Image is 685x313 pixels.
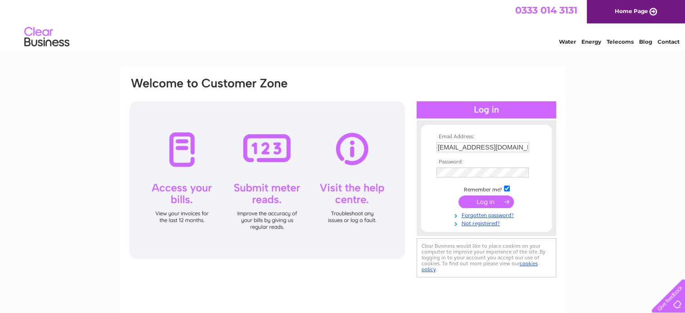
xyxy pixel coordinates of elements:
a: Water [559,38,576,45]
a: Contact [658,38,680,45]
th: Email Address: [434,134,539,140]
a: Forgotten password? [436,210,539,219]
a: Not registered? [436,218,539,227]
div: Clear Business would like to place cookies on your computer to improve your experience of the sit... [417,238,556,277]
a: Blog [639,38,652,45]
div: Clear Business is a trading name of Verastar Limited (registered in [GEOGRAPHIC_DATA] No. 3667643... [130,5,556,44]
img: logo.png [24,23,70,51]
th: Password: [434,159,539,165]
a: Energy [581,38,601,45]
a: cookies policy [422,260,538,272]
a: Telecoms [607,38,634,45]
input: Submit [458,195,514,208]
td: Remember me? [434,184,539,193]
a: 0333 014 3131 [515,5,577,16]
